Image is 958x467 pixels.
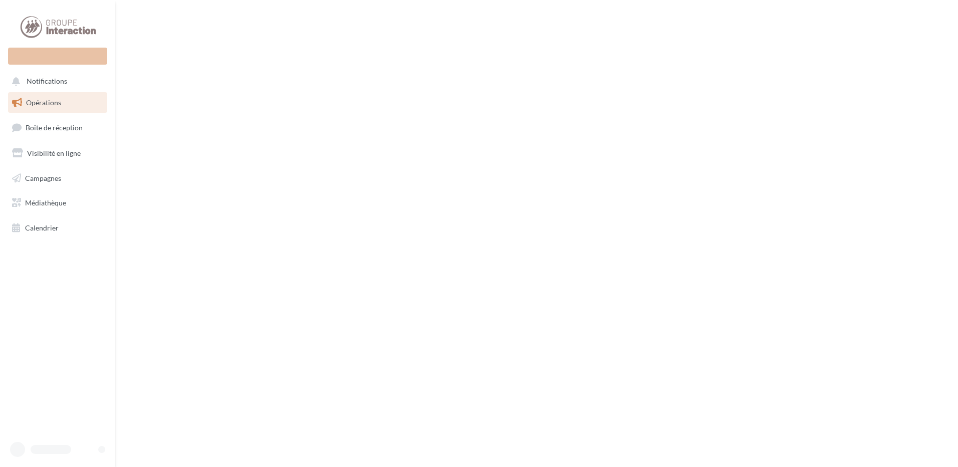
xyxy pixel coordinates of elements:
[6,217,109,239] a: Calendrier
[26,98,61,107] span: Opérations
[27,77,67,86] span: Notifications
[25,173,61,182] span: Campagnes
[6,117,109,138] a: Boîte de réception
[6,143,109,164] a: Visibilité en ligne
[26,123,83,132] span: Boîte de réception
[25,198,66,207] span: Médiathèque
[6,92,109,113] a: Opérations
[25,223,59,232] span: Calendrier
[27,149,81,157] span: Visibilité en ligne
[6,168,109,189] a: Campagnes
[6,192,109,213] a: Médiathèque
[8,48,107,65] div: Nouvelle campagne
